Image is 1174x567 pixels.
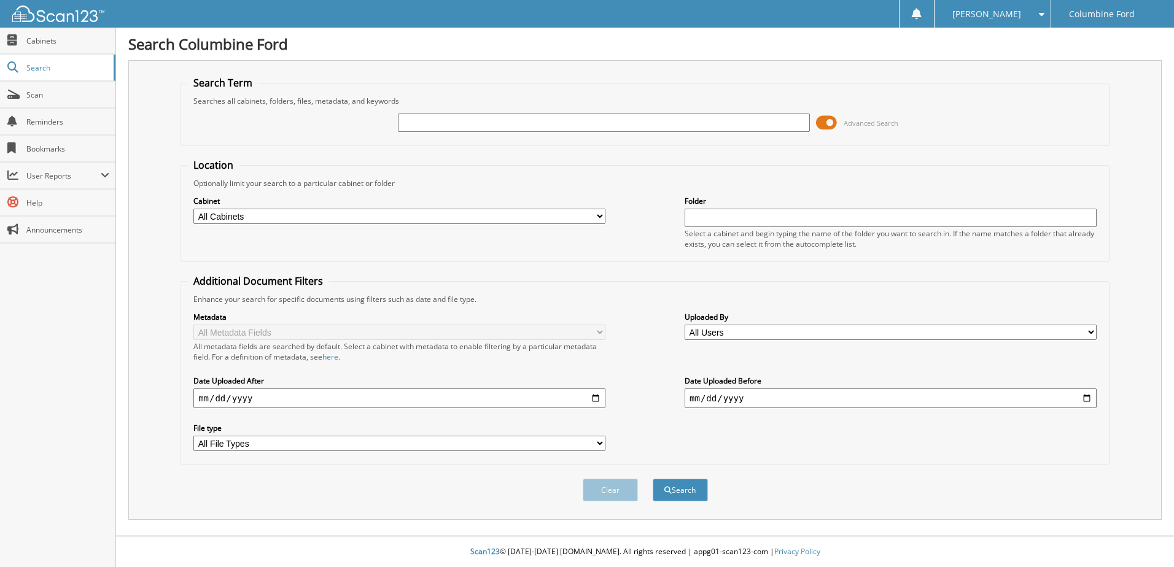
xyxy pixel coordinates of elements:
input: end [685,388,1097,408]
h1: Search Columbine Ford [128,34,1162,54]
label: Metadata [193,312,605,322]
div: Select a cabinet and begin typing the name of the folder you want to search in. If the name match... [685,228,1097,249]
a: Privacy Policy [774,546,820,557]
div: Searches all cabinets, folders, files, metadata, and keywords [187,96,1103,106]
span: Advanced Search [844,118,898,128]
span: Cabinets [26,36,109,46]
span: Search [26,63,107,73]
span: Bookmarks [26,144,109,154]
label: Uploaded By [685,312,1097,322]
a: here [322,352,338,362]
legend: Additional Document Filters [187,274,329,288]
div: © [DATE]-[DATE] [DOMAIN_NAME]. All rights reserved | appg01-scan123-com | [116,537,1174,567]
div: All metadata fields are searched by default. Select a cabinet with metadata to enable filtering b... [193,341,605,362]
legend: Location [187,158,239,172]
span: Reminders [26,117,109,127]
button: Clear [583,479,638,501]
div: Enhance your search for specific documents using filters such as date and file type. [187,294,1103,304]
span: Columbine Ford [1069,10,1135,18]
legend: Search Term [187,76,259,90]
span: Help [26,198,109,208]
span: Scan [26,90,109,100]
label: Date Uploaded After [193,376,605,386]
input: start [193,388,605,408]
span: User Reports [26,171,101,181]
label: Folder [685,196,1097,206]
label: File type [193,423,605,433]
img: scan123-logo-white.svg [12,6,104,22]
label: Date Uploaded Before [685,376,1097,386]
button: Search [653,479,708,501]
div: Optionally limit your search to a particular cabinet or folder [187,178,1103,188]
label: Cabinet [193,196,605,206]
span: Scan123 [470,546,500,557]
span: Announcements [26,225,109,235]
span: [PERSON_NAME] [952,10,1021,18]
